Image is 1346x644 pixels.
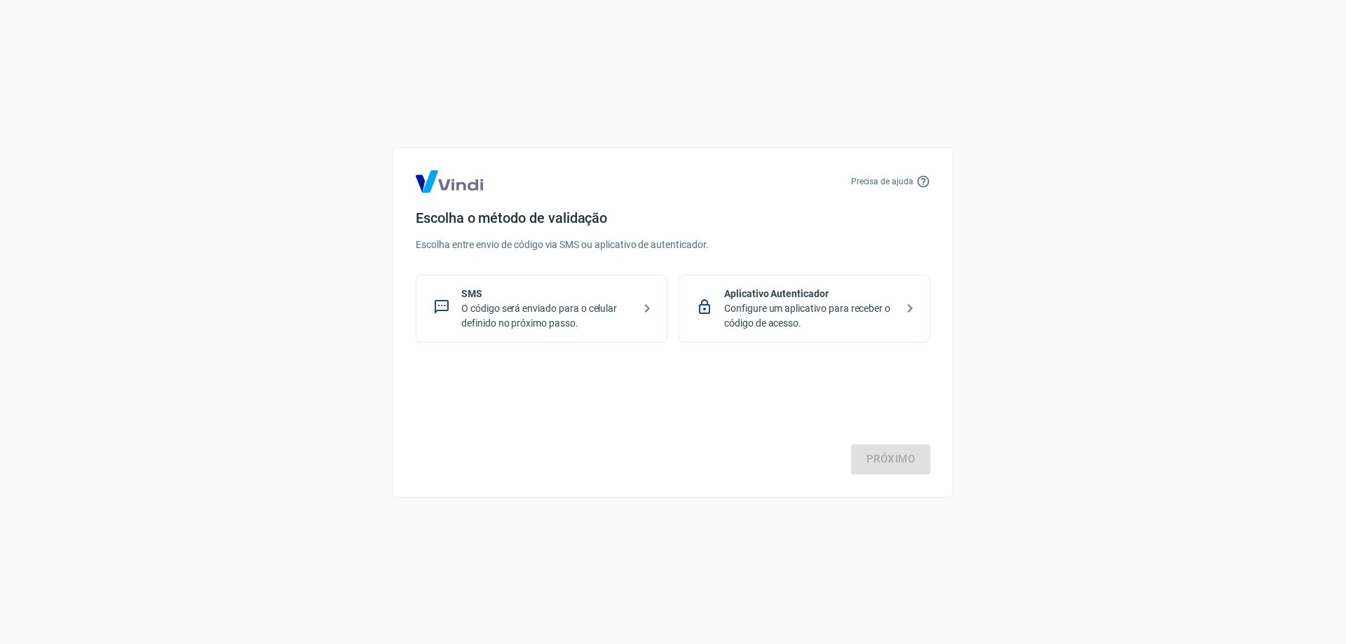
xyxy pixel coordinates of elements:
[416,275,667,343] div: SMSO código será enviado para o celular definido no próximo passo.
[724,301,896,331] p: Configure um aplicativo para receber o código de acesso.
[461,301,633,331] p: O código será enviado para o celular definido no próximo passo.
[416,170,483,193] img: Logo Vind
[851,175,913,188] p: Precisa de ajuda
[461,287,633,301] p: SMS
[416,210,930,226] h4: Escolha o método de validação
[724,287,896,301] p: Aplicativo Autenticador
[679,275,930,343] div: Aplicativo AutenticadorConfigure um aplicativo para receber o código de acesso.
[416,238,930,252] p: Escolha entre envio de código via SMS ou aplicativo de autenticador.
